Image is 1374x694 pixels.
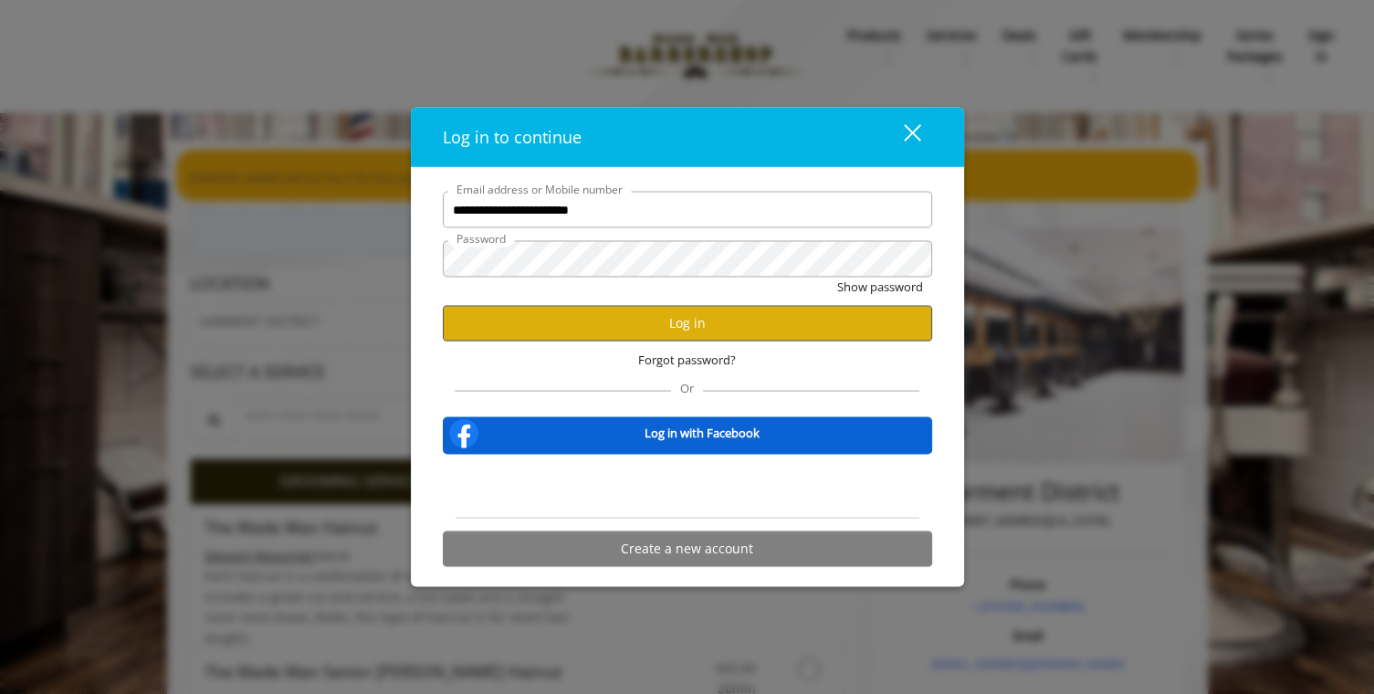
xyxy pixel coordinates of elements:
span: Log in to continue [443,126,582,148]
button: Log in [443,305,932,341]
button: Create a new account [443,531,932,566]
button: close dialog [870,118,932,155]
input: Password [443,241,932,278]
div: close dialog [883,123,919,151]
input: Email address or Mobile number [443,192,932,228]
button: Show password [837,278,923,297]
img: facebook-logo [446,415,482,451]
label: Email address or Mobile number [447,181,632,198]
span: Forgot password? [638,350,736,369]
iframe: Sign in with Google Button [587,466,788,506]
label: Password [447,230,515,247]
span: Or [671,379,703,395]
b: Log in with Facebook [645,424,760,443]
